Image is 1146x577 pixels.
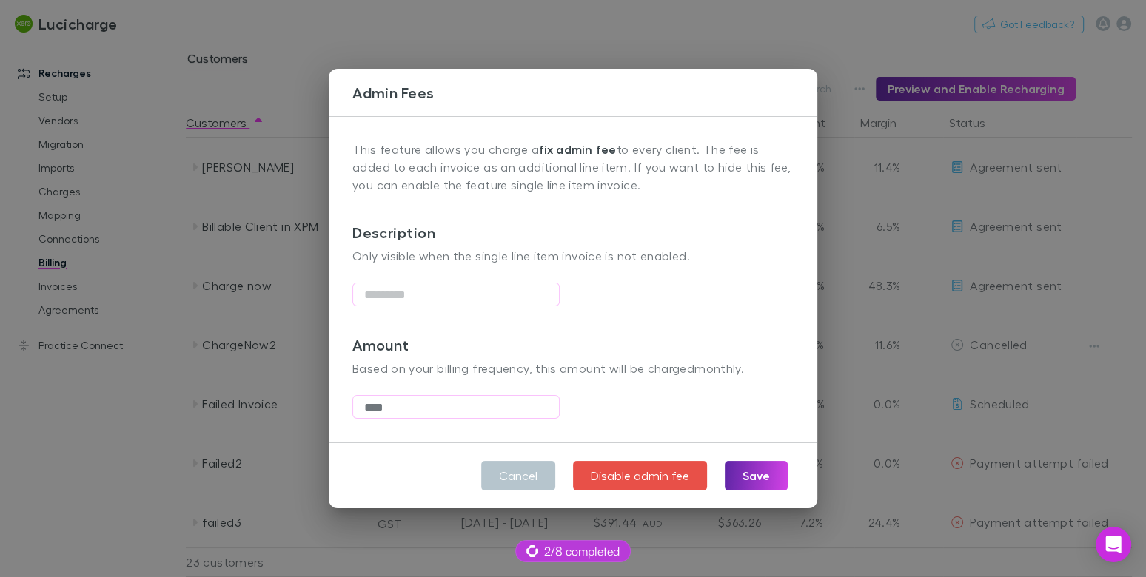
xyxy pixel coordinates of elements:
[725,461,788,490] button: Save
[352,247,794,265] p: Only visible when the single line item invoice is not enabled.
[352,194,794,247] h3: Description
[352,306,794,360] h3: Amount
[352,360,794,377] p: Based on your billing frequency, this amount will be charged monthly .
[1096,527,1131,562] div: Open Intercom Messenger
[352,141,794,194] p: This feature allows you charge a to every client. The fee is added to each invoice as an addition...
[352,84,817,101] h3: Admin Fees
[481,461,555,490] button: Cancel
[539,142,617,157] strong: fix admin fee
[573,461,707,490] button: Disable admin fee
